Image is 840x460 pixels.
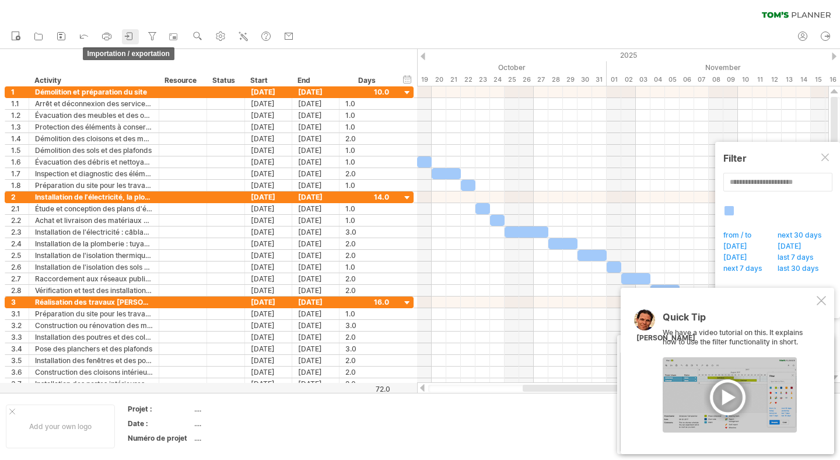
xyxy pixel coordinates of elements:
div: Raccordement aux réseaux publics d'électricité, d'eau et de gaz [35,273,153,284]
div: [DATE] [292,133,339,144]
div: 1.7 [11,168,29,179]
div: 1.0 [345,215,389,226]
div: Monday, 10 November 2025 [738,74,752,86]
div: [DATE] [292,273,339,284]
div: Installation de la plomberie : tuyauterie, robinets et sanitaires [35,238,153,249]
div: 2.0 [345,238,389,249]
div: [DATE] [292,332,339,343]
div: 2.0 [345,367,389,378]
div: Évacuation des meubles et des objets [35,110,153,121]
div: [DATE] [245,367,292,378]
div: Pose des planchers et des plafonds [35,343,153,354]
div: Saturday, 1 November 2025 [607,74,621,86]
div: 1.0 [345,308,389,319]
div: [DATE] [245,250,292,261]
div: [DATE] [292,191,339,203]
div: Resource [164,75,200,86]
div: 2.5 [11,250,29,261]
div: 2.7 [11,273,29,284]
div: Installation de l'électricité, la plomberie et l'isolation [35,191,153,203]
div: 3.4 [11,343,29,354]
div: Quick Tip [663,312,814,328]
div: Préparation du site pour les travaux à venir [35,180,153,191]
span: last 30 days [776,264,827,276]
div: 2.1 [11,203,29,214]
div: Status [212,75,238,86]
div: [DATE] [245,285,292,296]
div: 3.0 [345,226,389,238]
div: Date : [128,419,192,428]
div: Saturday, 15 November 2025 [811,74,825,86]
div: [DATE] [245,297,292,308]
div: [DATE] [245,355,292,366]
div: Protection des éléments à conserver [35,121,153,133]
div: 2.0 [345,285,389,296]
div: 3.0 [345,343,389,354]
div: [DATE] [245,273,292,284]
div: [DATE] [292,86,339,97]
div: Filter [723,152,832,164]
div: 1.0 [345,156,389,168]
div: [DATE] [292,180,339,191]
div: Tuesday, 11 November 2025 [752,74,767,86]
div: Construction des cloisons intérieures et des murs non porteurs [35,367,153,378]
div: Add your own logo [6,405,115,448]
div: [DATE] [292,203,339,214]
div: [DATE] [292,215,339,226]
div: 3.2 [11,320,29,331]
div: 1.2 [11,110,29,121]
div: Tuesday, 4 November 2025 [650,74,665,86]
div: [DATE] [245,191,292,203]
div: 2.0 [345,250,389,261]
div: Wednesday, 22 October 2025 [461,74,475,86]
div: 1.1 [11,98,29,109]
div: 3.6 [11,367,29,378]
div: Sunday, 26 October 2025 [519,74,534,86]
div: [DATE] [245,262,292,273]
div: 1.0 [345,110,389,121]
div: 1.6 [11,156,29,168]
div: Navigateur [620,338,831,350]
div: 2 [11,191,29,203]
div: .... [194,433,292,443]
div: Activity [34,75,152,86]
div: Sunday, 2 November 2025 [621,74,636,86]
div: Sunday, 16 November 2025 [825,74,840,86]
div: Start [250,75,285,86]
div: Inspection et diagnostic des éléments structurels [35,168,153,179]
div: 2.8 [11,285,29,296]
div: 2.0 [345,355,389,366]
div: 2.0 [345,168,389,179]
div: 2.0 [345,332,389,343]
div: Thursday, 23 October 2025 [475,74,490,86]
div: Démolition et préparation du site [35,86,153,97]
div: 2.3 [11,226,29,238]
div: [DATE] [245,320,292,331]
div: Saturday, 25 October 2025 [505,74,519,86]
div: Wednesday, 5 November 2025 [665,74,680,86]
span: [DATE] [722,242,755,253]
div: Étude et conception des plans d'électricité, de plomberie et d'isolation [35,203,153,214]
span: next 7 days [722,264,770,276]
span: [DATE] [776,242,810,253]
div: Démolition des sols et des plafonds [35,145,153,156]
div: [DATE] [292,226,339,238]
div: 3.1 [11,308,29,319]
div: [DATE] [292,145,339,156]
div: 72.0 [340,385,390,393]
span: from / to [722,231,759,242]
div: Monday, 20 October 2025 [432,74,446,86]
div: [DATE] [245,238,292,249]
span: last 7 days [776,253,821,264]
div: [DATE] [292,168,339,179]
div: 3.3 [11,332,29,343]
div: Évacuation des débris et nettoyage du site [35,156,153,168]
div: [DATE] [292,378,339,389]
div: Sunday, 19 October 2025 [417,74,432,86]
div: Sunday, 9 November 2025 [723,74,738,86]
div: 1.0 [345,98,389,109]
div: [DATE] [292,285,339,296]
div: Préparation du site pour les travaux de gros œuvre [35,308,153,319]
div: [DATE] [245,180,292,191]
div: We have a video tutorial on this. It explains how to use the filter functionality in short. [663,312,814,433]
